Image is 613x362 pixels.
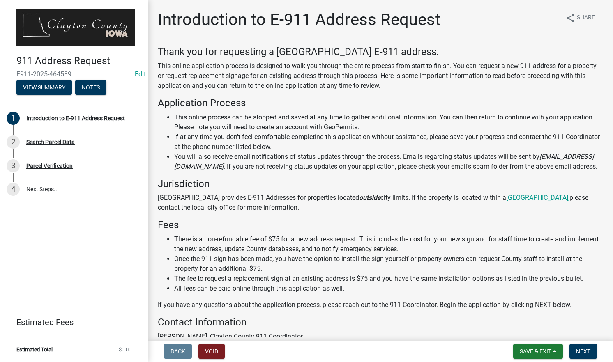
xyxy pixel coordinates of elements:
[7,135,20,149] div: 2
[16,85,72,91] wm-modal-confirm: Summary
[174,153,594,170] i: [EMAIL_ADDRESS][DOMAIN_NAME]
[7,183,20,196] div: 4
[158,316,603,328] h4: Contact Information
[198,344,225,359] button: Void
[135,70,146,78] a: Edit
[174,234,603,254] li: There is a non-refundable fee of $75 for a new address request. This includes the cost for your n...
[565,13,575,23] i: share
[16,70,131,78] span: E911-2025-464589
[26,115,125,121] div: Introduction to E-911 Address Request
[559,10,601,26] button: shareShare
[506,194,569,202] a: [GEOGRAPHIC_DATA],
[16,55,141,67] h4: 911 Address Request
[174,274,603,284] li: The fee to request a replacement sign at an existing address is $75 and you have the same install...
[164,344,192,359] button: Back
[577,13,595,23] span: Share
[158,219,603,231] h4: Fees
[119,347,131,352] span: $0.00
[26,139,75,145] div: Search Parcel Data
[75,80,106,95] button: Notes
[16,80,72,95] button: View Summary
[174,132,603,152] li: If at any time you don't feel comfortable completing this application without assistance, please ...
[171,348,185,355] span: Back
[158,193,603,213] p: [GEOGRAPHIC_DATA] provides E-911 Addresses for properties located city limits. If the property is...
[174,112,603,132] li: This online process can be stopped and saved at any time to gather additional information. You ca...
[26,163,73,169] div: Parcel Verification
[158,10,440,30] h1: Introduction to E-911 Address Request
[158,61,603,91] p: This online application process is designed to walk you through the entire process from start to ...
[520,348,551,355] span: Save & Exit
[576,348,590,355] span: Next
[174,254,603,274] li: Once the 911 sign has been made, you have the option to install the sign yourself or property own...
[513,344,563,359] button: Save & Exit
[158,97,603,109] h4: Application Process
[158,178,603,190] h4: Jurisdiction
[16,347,53,352] span: Estimated Total
[569,344,597,359] button: Next
[359,194,380,202] strong: outside
[174,284,603,293] li: All fees can be paid online through this application as well.
[16,9,135,46] img: Clayton County, Iowa
[174,152,603,172] li: You will also receive email notifications of status updates through the process. Emails regarding...
[7,314,135,330] a: Estimated Fees
[7,112,20,125] div: 1
[135,70,146,78] wm-modal-confirm: Edit Application Number
[75,85,106,91] wm-modal-confirm: Notes
[7,159,20,172] div: 3
[158,300,603,310] p: If you have any questions about the application process, please reach out to the 911 Coordinator....
[158,46,603,58] h4: Thank you for requesting a [GEOGRAPHIC_DATA] E-911 address.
